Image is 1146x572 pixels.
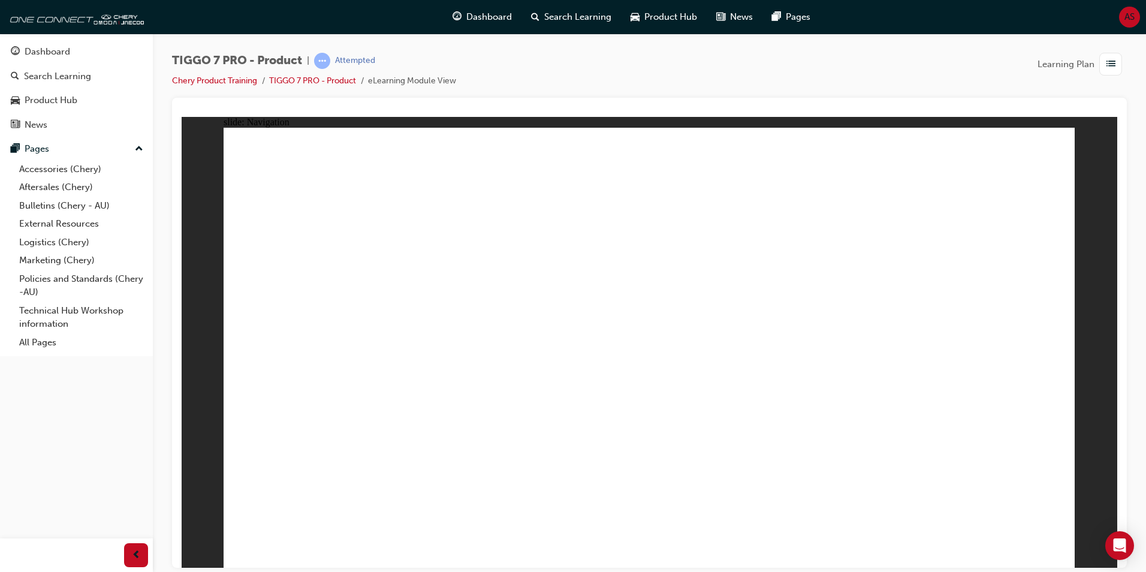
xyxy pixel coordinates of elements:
[5,41,148,63] a: Dashboard
[5,138,148,160] button: Pages
[730,10,753,24] span: News
[11,71,19,82] span: search-icon
[314,53,330,69] span: learningRecordVerb_ATTEMPT-icon
[25,142,49,156] div: Pages
[1119,7,1140,28] button: AS
[772,10,781,25] span: pages-icon
[1106,57,1115,72] span: list-icon
[14,160,148,179] a: Accessories (Chery)
[25,118,47,132] div: News
[5,65,148,88] a: Search Learning
[5,38,148,138] button: DashboardSearch LearningProduct HubNews
[453,10,462,25] span: guage-icon
[716,10,725,25] span: news-icon
[1038,53,1127,76] button: Learning Plan
[521,5,621,29] a: search-iconSearch Learning
[621,5,707,29] a: car-iconProduct Hub
[11,120,20,131] span: news-icon
[1038,58,1094,71] span: Learning Plan
[6,5,144,29] img: oneconnect
[11,95,20,106] span: car-icon
[531,10,539,25] span: search-icon
[24,70,91,83] div: Search Learning
[14,333,148,352] a: All Pages
[466,10,512,24] span: Dashboard
[14,251,148,270] a: Marketing (Chery)
[135,142,143,157] span: up-icon
[786,10,810,24] span: Pages
[14,233,148,252] a: Logistics (Chery)
[269,76,356,86] a: TIGGO 7 PRO - Product
[25,45,70,59] div: Dashboard
[172,76,257,86] a: Chery Product Training
[14,270,148,302] a: Policies and Standards (Chery -AU)
[307,54,309,68] span: |
[368,74,456,88] li: eLearning Module View
[1124,10,1135,24] span: AS
[14,302,148,333] a: Technical Hub Workshop information
[335,55,375,67] div: Attempted
[132,548,141,563] span: prev-icon
[762,5,820,29] a: pages-iconPages
[544,10,611,24] span: Search Learning
[631,10,640,25] span: car-icon
[707,5,762,29] a: news-iconNews
[14,215,148,233] a: External Resources
[443,5,521,29] a: guage-iconDashboard
[5,89,148,112] a: Product Hub
[11,47,20,58] span: guage-icon
[14,197,148,215] a: Bulletins (Chery - AU)
[172,54,302,68] span: TIGGO 7 PRO - Product
[644,10,697,24] span: Product Hub
[14,178,148,197] a: Aftersales (Chery)
[25,94,77,107] div: Product Hub
[1105,531,1134,560] div: Open Intercom Messenger
[5,114,148,136] a: News
[11,144,20,155] span: pages-icon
